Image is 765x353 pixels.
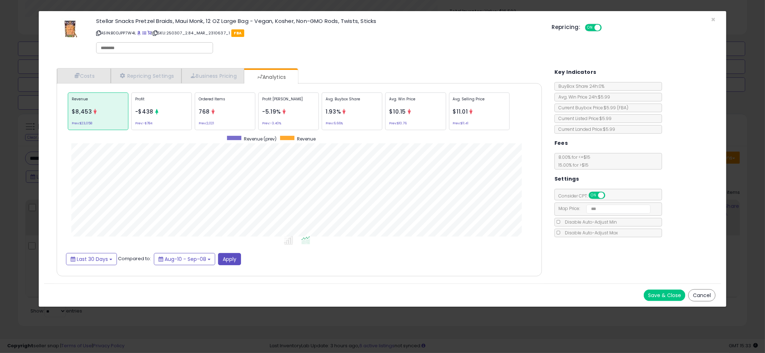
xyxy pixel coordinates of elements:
[262,96,315,107] p: Profit [PERSON_NAME]
[555,205,651,211] span: Map Price:
[297,136,316,142] span: Revenue
[552,24,580,30] h5: Repricing:
[135,108,154,115] span: -$438
[589,192,598,199] span: ON
[61,18,79,40] img: 51CLPNxJ8wL._SL60_.jpg
[181,68,244,83] a: Business Pricing
[555,126,615,132] span: Current Landed Price: $5.99
[554,139,568,148] h5: Fees
[555,162,589,168] span: 15.00 % for > $15
[688,289,716,301] button: Cancel
[326,122,343,124] small: Prev: 6.66%
[218,253,241,265] button: Apply
[72,122,92,124] small: Prev: $23,058
[142,30,146,36] a: All offer listings
[137,30,141,36] a: BuyBox page
[389,96,442,107] p: Avg. Win Price
[604,192,615,199] span: OFF
[554,175,579,183] h5: Settings
[586,25,595,31] span: ON
[72,108,92,115] span: $8,453
[231,29,245,37] span: FBA
[111,68,182,83] a: Repricing Settings
[561,219,617,225] span: Disable Auto-Adjust Min
[555,105,628,111] span: Current Buybox Price:
[262,108,281,115] span: -5.19%
[199,122,214,124] small: Prev: 2,021
[244,70,297,84] a: Analytics
[96,27,541,39] p: ASIN: B0DJPP7W4L | SKU: 250307_2.84_MAR_2310637_1
[453,122,469,124] small: Prev: $11.41
[561,230,618,236] span: Disable Auto-Adjust Max
[135,96,188,107] p: Profit
[96,18,541,24] h3: Stellar Snacks Pretzel Braids, Maui Monk, 12 OZ Large Bag - Vegan, Kosher, Non-GMO Rods, Twists, ...
[453,108,468,115] span: $11.01
[326,108,341,115] span: 1.93%
[389,108,406,115] span: $10.15
[57,68,111,83] a: Costs
[617,105,628,111] span: ( FBA )
[389,122,407,124] small: Prev: $10.76
[147,30,151,36] a: Your listing only
[244,136,277,142] span: Revenue (prev)
[555,94,610,100] span: Avg. Win Price 24h: $5.99
[555,83,604,89] span: BuyBox Share 24h: 0%
[262,122,281,124] small: Prev: -3.40%
[453,96,506,107] p: Avg. Selling Price
[604,105,628,111] span: $5.99
[555,193,615,199] span: Consider CPT:
[77,256,108,263] span: Last 30 Days
[644,290,685,301] button: Save & Close
[199,108,210,115] span: 768
[711,14,716,25] span: ×
[118,255,151,262] span: Compared to:
[326,96,378,107] p: Avg. Buybox Share
[555,115,611,121] span: Current Listed Price: $5.99
[555,154,590,168] span: 8.00 % for <= $15
[199,96,251,107] p: Ordered Items
[72,96,124,107] p: Revenue
[554,68,596,77] h5: Key Indicators
[135,122,152,124] small: Prev: -$784
[600,25,612,31] span: OFF
[165,256,206,263] span: Aug-10 - Sep-08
